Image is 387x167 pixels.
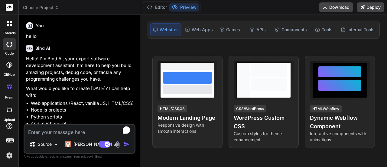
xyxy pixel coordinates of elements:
img: attachment [114,141,121,148]
div: Components [272,23,309,36]
label: threads [3,31,16,36]
button: Editor [144,3,169,12]
p: What would you like to create [DATE]? I can help with: [26,85,134,99]
div: Internal Tools [338,23,377,36]
div: Websites [150,23,181,36]
li: And much more! [31,120,134,127]
img: settings [4,150,15,161]
p: Hello! I'm Bind AI, your expert software development assistant. I'm here to help you build amazin... [26,55,134,83]
div: CSS/WordPress [234,105,266,112]
div: APIs [244,23,271,36]
li: Web applications (React, vanilla JS, HTML/CSS) [31,100,134,107]
div: Games [216,23,243,36]
span: Choose Project [23,5,59,11]
img: icon [124,141,130,147]
h4: Modern Landing Page [158,114,217,122]
p: Interactive components with animations [310,131,370,143]
p: hello [26,33,134,40]
li: Node.js projects [31,107,134,114]
p: Always double-check its answers. Your in Bind [24,154,135,159]
div: HTML/CSS/JS [158,105,187,112]
p: [PERSON_NAME] 4 S.. [73,141,119,147]
button: Preview [169,3,199,12]
p: Custom styles for theme enhancement [234,131,294,143]
textarea: To enrich screen reader interactions, please activate Accessibility in Grammarly extension settings [24,125,135,136]
span: privacy [81,155,92,158]
h6: You [36,23,44,29]
p: Source [38,141,52,147]
div: Web Apps [183,23,215,36]
img: Claude 4 Sonnet [65,141,71,147]
label: Upload [4,117,15,122]
button: Deploy [357,2,384,12]
div: Tools [311,23,337,36]
p: Responsive design with smooth interactions [158,122,217,134]
h4: Dynamic Webflow Component [310,114,370,131]
div: HTML/Webflow [310,105,342,112]
li: Python scripts [31,114,134,121]
h6: Bind AI [35,45,50,51]
img: Pick Models [54,142,59,147]
label: code [5,51,14,56]
label: GitHub [4,72,15,77]
button: Download [319,2,353,12]
h4: WordPress Custom CSS [234,114,294,131]
label: prem [5,95,13,100]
